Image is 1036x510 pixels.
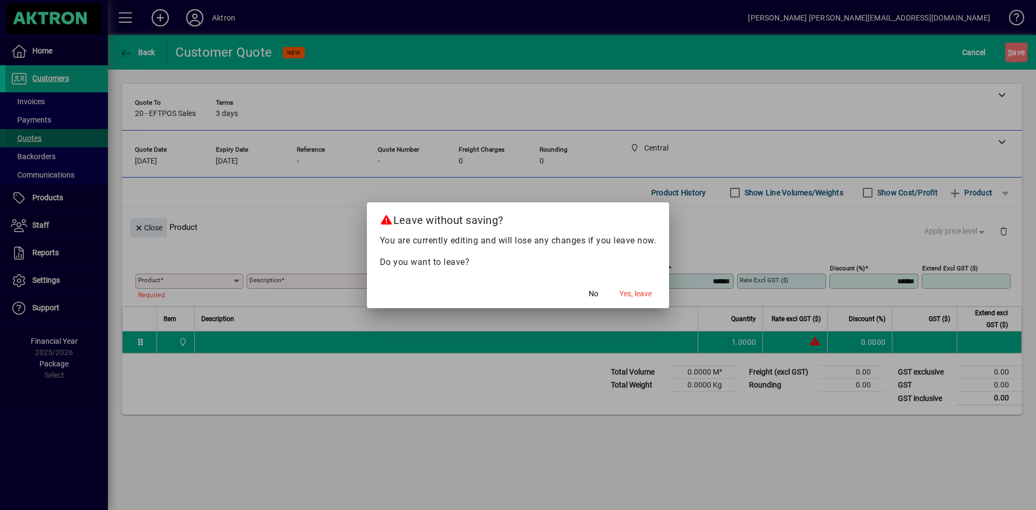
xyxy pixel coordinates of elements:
[576,284,611,304] button: No
[619,288,652,300] span: Yes, leave
[615,284,656,304] button: Yes, leave
[367,202,670,234] h2: Leave without saving?
[380,234,657,247] p: You are currently editing and will lose any changes if you leave now.
[589,288,598,300] span: No
[380,256,657,269] p: Do you want to leave?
